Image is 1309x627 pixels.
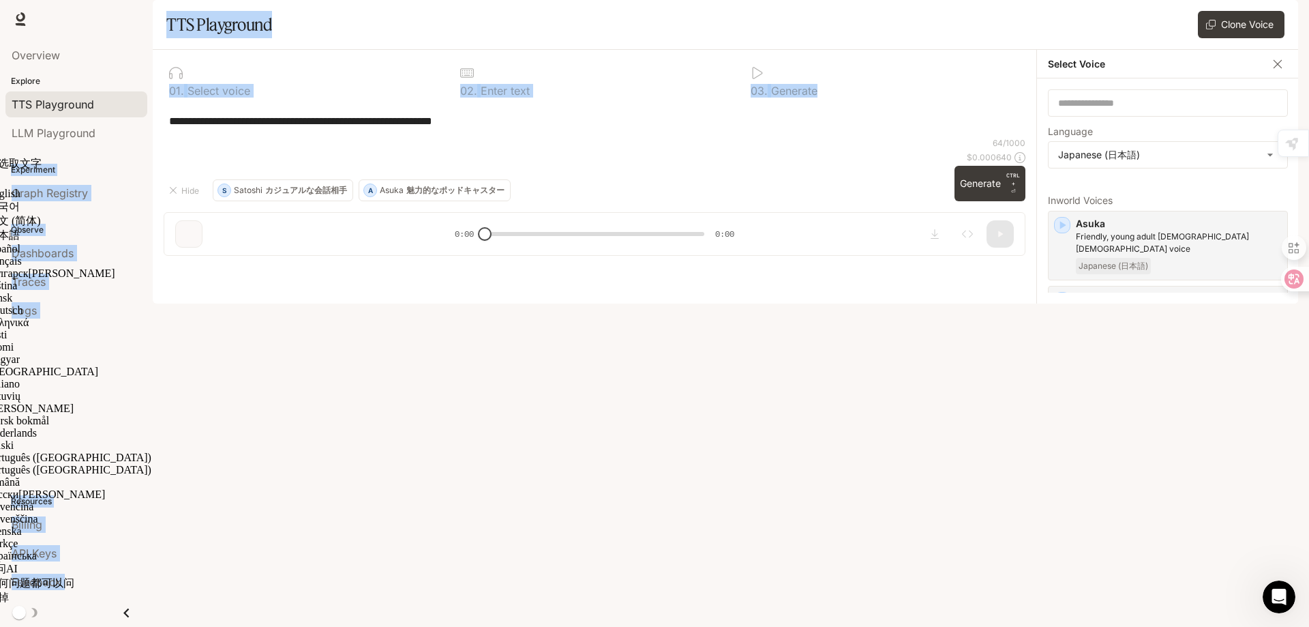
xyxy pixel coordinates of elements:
button: GenerateCTRL +⏎ [954,166,1025,201]
div: S [218,179,230,201]
p: Generate [768,85,817,96]
p: Select voice [184,85,250,96]
button: AAsuka魅力的なポッドキャスター [359,179,511,201]
p: カジュアルな会話相手 [265,186,347,194]
p: ⏎ [1006,171,1020,196]
p: Language [1048,127,1093,136]
p: 0 1 . [169,85,184,96]
span: Japanese (日本語) [1076,258,1151,274]
p: $ 0.000640 [967,151,1012,163]
p: Enter text [477,85,530,96]
button: SSatoshiカジュアルな会話相手 [213,179,353,201]
p: Inworld Voices [1048,196,1288,205]
div: Japanese (日本語) [1049,142,1287,168]
p: Friendly, young adult Japanese female voice [1076,231,1282,255]
p: Satoshi [1076,292,1282,306]
p: 0 3 . [751,85,768,96]
p: 魅力的なポッドキャスター [406,186,505,194]
p: Satoshi [234,186,262,194]
p: 0 2 . [460,85,477,96]
iframe: Intercom live chat [1263,581,1295,613]
button: Hide [164,179,207,201]
p: Asuka [1076,217,1282,231]
p: Asuka [380,186,404,194]
h1: TTS Playground [166,11,272,38]
button: Clone Voice [1198,11,1284,38]
p: CTRL + [1006,171,1020,188]
div: A [364,179,376,201]
p: 64 / 1000 [993,137,1025,149]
